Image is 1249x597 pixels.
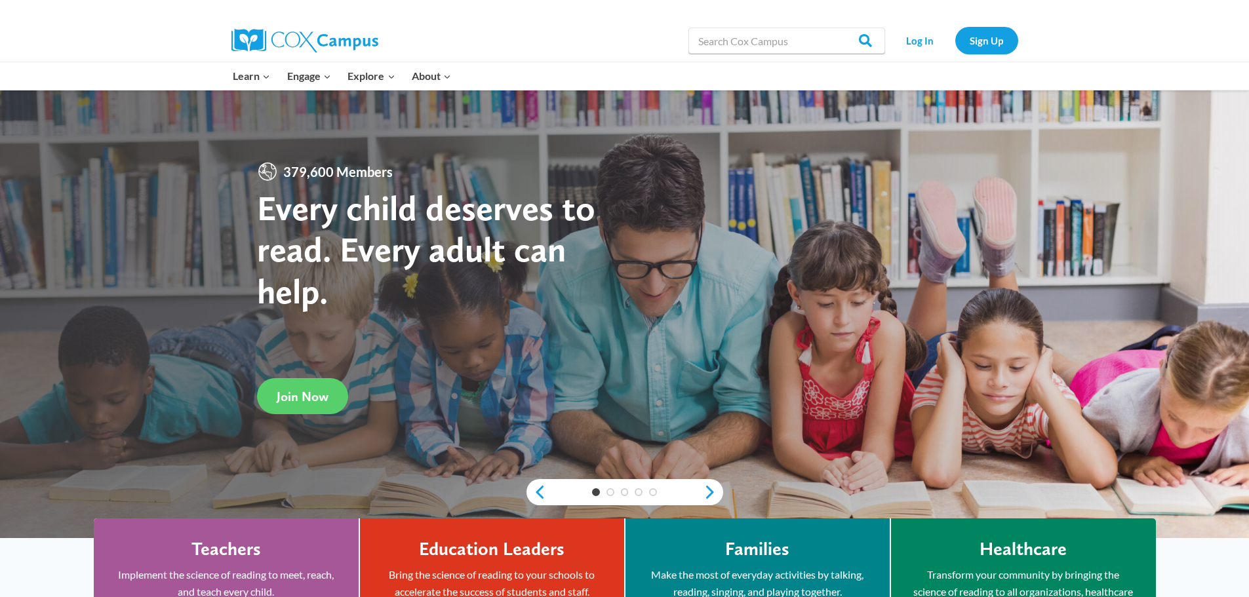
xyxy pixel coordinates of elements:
[412,67,451,85] span: About
[592,488,600,496] a: 1
[257,378,348,414] a: Join Now
[892,27,1018,54] nav: Secondary Navigation
[526,484,546,500] a: previous
[277,389,328,404] span: Join Now
[649,488,657,496] a: 5
[225,62,460,90] nav: Primary Navigation
[233,67,270,85] span: Learn
[704,484,723,500] a: next
[278,161,398,182] span: 379,600 Members
[955,27,1018,54] a: Sign Up
[191,538,261,560] h4: Teachers
[635,488,643,496] a: 4
[257,187,595,312] strong: Every child deserves to read. Every adult can help.
[606,488,614,496] a: 2
[526,479,723,505] div: content slider buttons
[347,67,395,85] span: Explore
[231,29,378,52] img: Cox Campus
[688,28,885,54] input: Search Cox Campus
[621,488,629,496] a: 3
[980,538,1067,560] h4: Healthcare
[892,27,949,54] a: Log In
[419,538,565,560] h4: Education Leaders
[287,67,331,85] span: Engage
[725,538,789,560] h4: Families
